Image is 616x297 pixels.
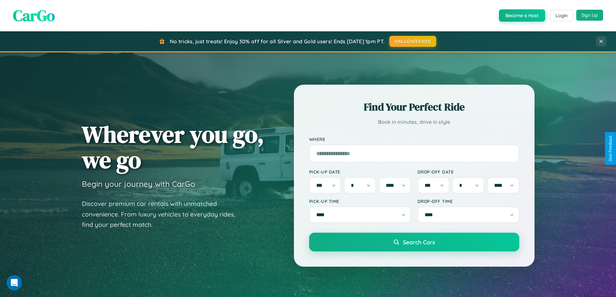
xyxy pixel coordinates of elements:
h1: Wherever you go, we go [82,122,264,173]
span: No tricks, just treats! Enjoy 30% off for all Silver and Gold users! Ends [DATE] 1pm PT. [170,38,384,45]
button: HALLOWEEN30 [389,36,436,47]
button: Login [550,10,573,21]
span: CarGo [13,5,55,26]
button: Search Cars [309,233,519,251]
h2: Find Your Perfect Ride [309,100,519,114]
p: Discover premium car rentals with unmatched convenience. From luxury vehicles to everyday rides, ... [82,198,243,230]
button: Become a Host [499,9,545,22]
span: Search Cars [403,239,435,246]
label: Pick-up Date [309,169,411,175]
button: Sign Up [576,10,603,21]
iframe: Intercom live chat [6,275,22,291]
label: Drop-off Time [417,198,519,204]
label: Drop-off Date [417,169,519,175]
label: Pick-up Time [309,198,411,204]
div: Give Feedback [608,135,613,162]
h3: Begin your journey with CarGo [82,179,195,189]
p: Book in minutes, drive in style [309,117,519,127]
label: Where [309,136,519,142]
